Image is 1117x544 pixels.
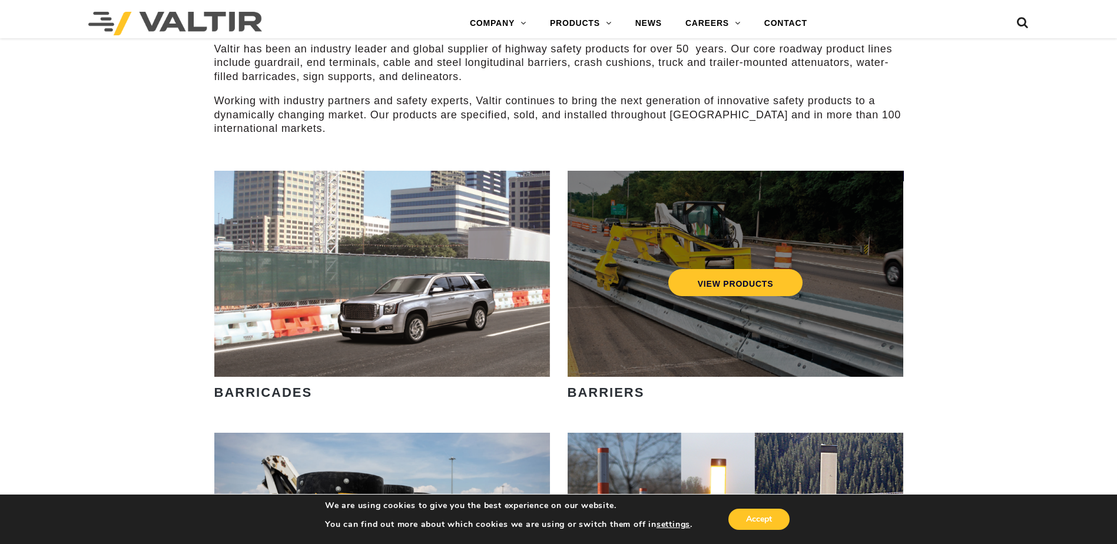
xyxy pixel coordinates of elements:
strong: BARRICADES [214,385,313,400]
a: COMPANY [458,12,538,35]
p: We are using cookies to give you the best experience on our website. [325,500,692,511]
a: VIEW PRODUCTS [668,269,803,296]
a: NEWS [624,12,674,35]
a: CAREERS [674,12,753,35]
button: settings [657,519,690,530]
strong: BARRIERS [568,385,645,400]
a: CONTACT [753,12,819,35]
button: Accept [728,509,790,530]
p: You can find out more about which cookies we are using or switch them off in . [325,519,692,530]
a: PRODUCTS [538,12,624,35]
p: Working with industry partners and safety experts, Valtir continues to bring the next generation ... [214,94,903,135]
img: Valtir [88,12,262,35]
p: Valtir has been an industry leader and global supplier of highway safety products for over 50 yea... [214,42,903,84]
